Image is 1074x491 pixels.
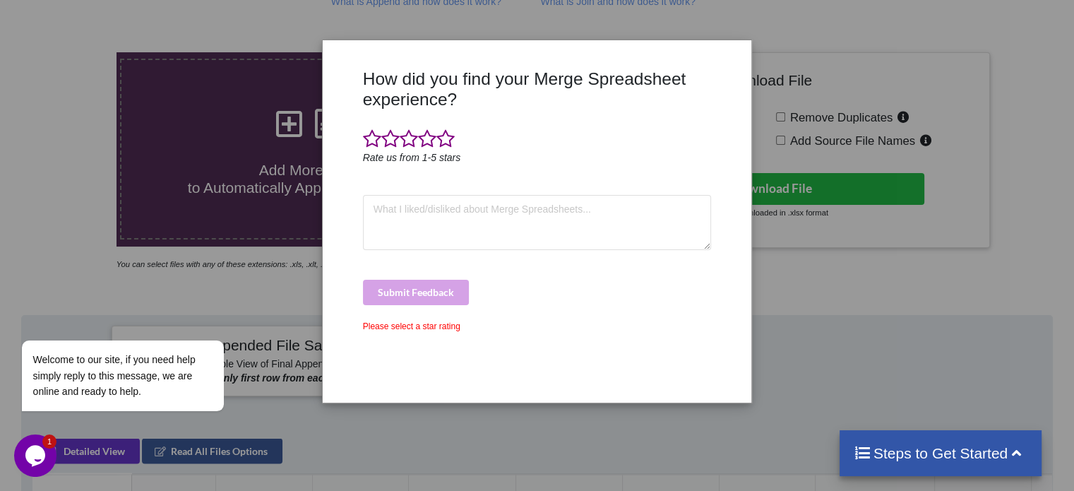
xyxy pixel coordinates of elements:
[363,152,461,163] i: Rate us from 1-5 stars
[363,69,712,110] h3: How did you find your Merge Spreadsheet experience?
[363,320,712,333] div: Please select a star rating
[854,444,1028,462] h4: Steps to Get Started
[14,434,59,477] iframe: chat widget
[14,213,268,427] iframe: chat widget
